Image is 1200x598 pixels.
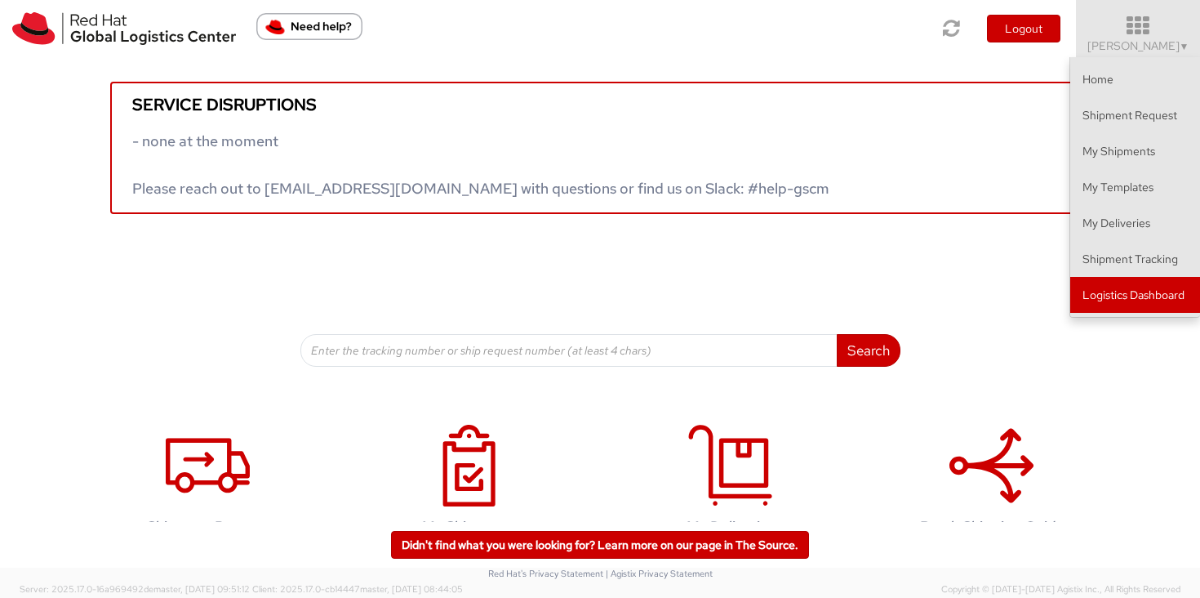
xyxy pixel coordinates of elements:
[1180,40,1189,53] span: ▼
[110,82,1090,214] a: Service disruptions - none at the moment Please reach out to [EMAIL_ADDRESS][DOMAIN_NAME] with qu...
[1070,241,1200,277] a: Shipment Tracking
[360,583,463,595] span: master, [DATE] 08:44:05
[941,583,1180,596] span: Copyright © [DATE]-[DATE] Agistix Inc., All Rights Reserved
[12,12,236,45] img: rh-logistics-00dfa346123c4ec078e1.svg
[1070,169,1200,205] a: My Templates
[132,132,829,198] span: - none at the moment Please reach out to [EMAIL_ADDRESS][DOMAIN_NAME] with questions or find us o...
[364,519,575,535] h4: My Shipments
[132,96,1068,114] h5: Service disruptions
[1070,97,1200,133] a: Shipment Request
[625,519,836,535] h4: My Deliveries
[837,334,900,367] button: Search
[86,408,331,560] a: Shipment Request
[987,15,1060,42] button: Logout
[20,583,250,595] span: Server: 2025.17.0-16a969492de
[1070,61,1200,97] a: Home
[488,568,603,579] a: Red Hat's Privacy Statement
[1070,277,1200,313] a: Logistics Dashboard
[256,13,362,40] button: Need help?
[103,519,313,535] h4: Shipment Request
[608,408,853,560] a: My Deliveries
[300,334,838,367] input: Enter the tracking number or ship request number (at least 4 chars)
[1070,205,1200,241] a: My Deliveries
[1070,133,1200,169] a: My Shipments
[347,408,592,560] a: My Shipments
[153,583,250,595] span: master, [DATE] 09:51:12
[252,583,463,595] span: Client: 2025.17.0-cb14447
[391,531,809,559] a: Didn't find what you were looking for? Learn more on our page in The Source.
[1087,38,1189,53] span: [PERSON_NAME]
[869,408,1114,560] a: Batch Shipping Guide
[887,519,1097,535] h4: Batch Shipping Guide
[606,568,713,579] a: | Agistix Privacy Statement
